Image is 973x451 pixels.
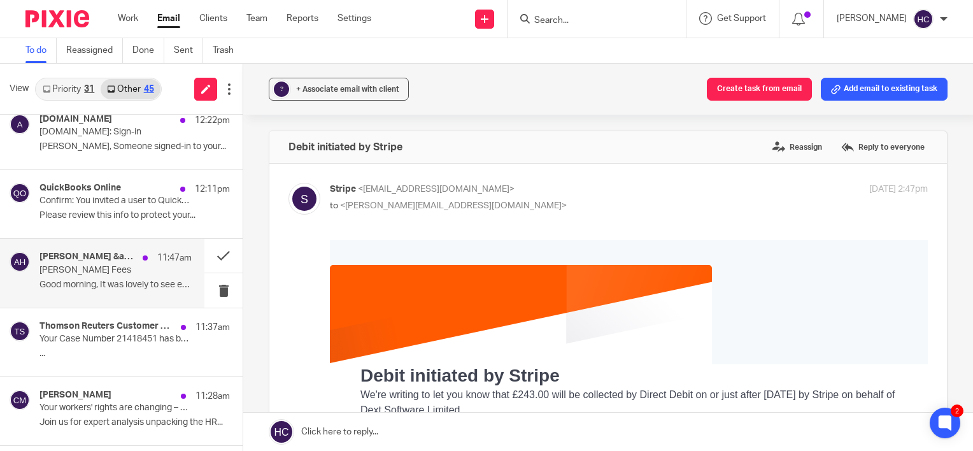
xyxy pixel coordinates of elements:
p: [PERSON_NAME] Fees [39,265,161,276]
span: Stripe [330,185,356,194]
p: Join us for expert analysis unpacking the HR... [39,417,230,428]
a: Reassigned [66,38,123,63]
p: [PERSON_NAME], Someone signed-in to your... [39,141,230,152]
label: Reply to everyone [838,138,928,157]
a: ME9RQTC9-DEXT [426,180,512,190]
p: Good morning, It was lovely to see everybody... [39,280,192,290]
span: + Associate email with client [296,85,399,93]
button: Add email to existing task [821,78,948,101]
img: svg%3E [10,252,30,272]
a: To do [25,38,57,63]
button: Create task from email [707,78,812,101]
h4: Thomson Reuters Customer Support [39,321,174,332]
a: Other45 [101,79,160,99]
p: 11:37am [195,321,230,334]
img: svg%3E [10,321,30,341]
a: Reports [287,12,318,25]
h4: [PERSON_NAME] &amp; [PERSON_NAME] [39,252,136,262]
span: Need to refer to this message? Use this ID: em_6sjyjg1tfr9kf85904cx8lspf9ommo [31,269,305,278]
a: Email [157,12,180,25]
a: Work [118,12,138,25]
p: Confirm: You invited a user to QuickBooks [39,196,192,206]
p: 11:47am [157,252,192,264]
input: Search [533,15,648,27]
td: You're receiving this email because you made a purchase at Dext Software Limited ([URL][DOMAIN_NA... [31,224,352,254]
label: Reassign [769,138,825,157]
span: <[PERSON_NAME][EMAIL_ADDRESS][DOMAIN_NAME]> [340,201,567,210]
a: Clients [199,12,227,25]
h4: [DOMAIN_NAME] [39,114,112,125]
a: Team [246,12,267,25]
span: Debit initiated by Stripe [31,125,230,145]
p: [PERSON_NAME] [837,12,907,25]
p: 12:11pm [195,183,230,196]
span: Get Support [717,14,766,23]
h4: Debit initiated by Stripe [288,141,402,154]
img: Pixie [25,10,89,27]
p: Please review this info to protect your... [39,210,230,221]
td: This transaction will appear on your bank statement as "Stripe", with mandate reference . [31,178,515,193]
div: ? [274,82,289,97]
img: svg%3E [10,114,30,134]
a: Sent [174,38,203,63]
p: ... [39,348,230,359]
a: Trash [213,38,243,63]
div: 45 [144,85,154,94]
td: We're writing to let you know that £243.00 will be collected by Direct Debit on or just after [DA... [31,147,567,178]
img: svg%3E [10,390,30,410]
span: to [330,201,338,210]
p: Your Case Number 21418451 has been closed - ref:!00D300pLSL.!500PA0UR71G:ref [39,334,192,345]
img: svg%3E [10,183,30,203]
td: You can reach out to Dext Software Limited with any questions. If you do not recognize this purch... [31,193,567,224]
img: svg%3E [288,183,320,215]
div: 31 [84,85,94,94]
span: <[EMAIL_ADDRESS][DOMAIN_NAME]> [358,185,515,194]
span: View [10,82,29,96]
p: Your workers' rights are changing – are you ready? [39,403,192,413]
span: Stripe, [STREET_ADDRESS] [31,256,131,265]
a: Priority31 [36,79,101,99]
h4: QuickBooks Online [39,183,121,194]
h4: [PERSON_NAME] [39,390,111,401]
p: [DATE] 2:47pm [869,183,928,196]
p: 12:22pm [195,114,230,127]
p: [DOMAIN_NAME]: Sign-in [39,127,192,138]
button: ? + Associate email with client [269,78,409,101]
a: Settings [337,12,371,25]
div: 2 [951,404,963,417]
img: svg%3E [913,9,934,29]
a: Done [132,38,164,63]
p: 11:28am [195,390,230,403]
